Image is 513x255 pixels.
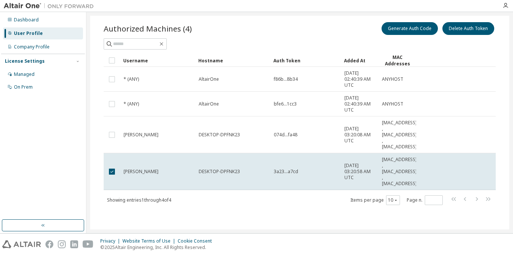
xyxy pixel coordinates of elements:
div: Cookie Consent [178,238,216,244]
span: * (ANY) [124,76,139,82]
span: Authorized Machines (4) [104,23,192,34]
span: * (ANY) [124,101,139,107]
span: AltairOne [199,101,219,107]
div: Managed [14,71,35,77]
span: ANYHOST [382,76,403,82]
span: f86b...8b34 [274,76,298,82]
div: Hostname [198,54,267,66]
span: [PERSON_NAME] [124,169,158,175]
span: DESKTOP-DPFNK23 [199,132,240,138]
div: License Settings [5,58,45,64]
div: Added At [344,54,376,66]
span: 3a23...a7cd [274,169,298,175]
span: DESKTOP-DPFNK23 [199,169,240,175]
span: [DATE] 03:20:08 AM UTC [344,126,375,144]
div: On Prem [14,84,33,90]
span: 074d...fa48 [274,132,297,138]
span: Page n. [407,195,443,205]
button: 10 [388,197,398,203]
span: [MAC_ADDRESS] , [MAC_ADDRESS] , [MAC_ADDRESS] [382,120,417,150]
div: Auth Token [273,54,338,66]
img: linkedin.svg [70,240,78,248]
span: bfe6...1cc3 [274,101,297,107]
img: Altair One [4,2,98,10]
p: © 2025 Altair Engineering, Inc. All Rights Reserved. [100,244,216,250]
img: instagram.svg [58,240,66,248]
button: Delete Auth Token [442,22,494,35]
span: Showing entries 1 through 4 of 4 [107,197,171,203]
img: altair_logo.svg [2,240,41,248]
span: [MAC_ADDRESS] , [MAC_ADDRESS] , [MAC_ADDRESS] [382,157,417,187]
span: Items per page [350,195,400,205]
div: Dashboard [14,17,39,23]
div: Website Terms of Use [122,238,178,244]
button: Generate Auth Code [382,22,438,35]
div: User Profile [14,30,43,36]
div: MAC Addresses [382,54,413,67]
span: AltairOne [199,76,219,82]
span: [DATE] 02:40:39 AM UTC [344,95,375,113]
img: youtube.svg [83,240,94,248]
img: facebook.svg [45,240,53,248]
span: [DATE] 02:40:39 AM UTC [344,70,375,88]
div: Company Profile [14,44,50,50]
div: Privacy [100,238,122,244]
span: [DATE] 03:20:58 AM UTC [344,163,375,181]
span: [PERSON_NAME] [124,132,158,138]
span: ANYHOST [382,101,403,107]
div: Username [123,54,192,66]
